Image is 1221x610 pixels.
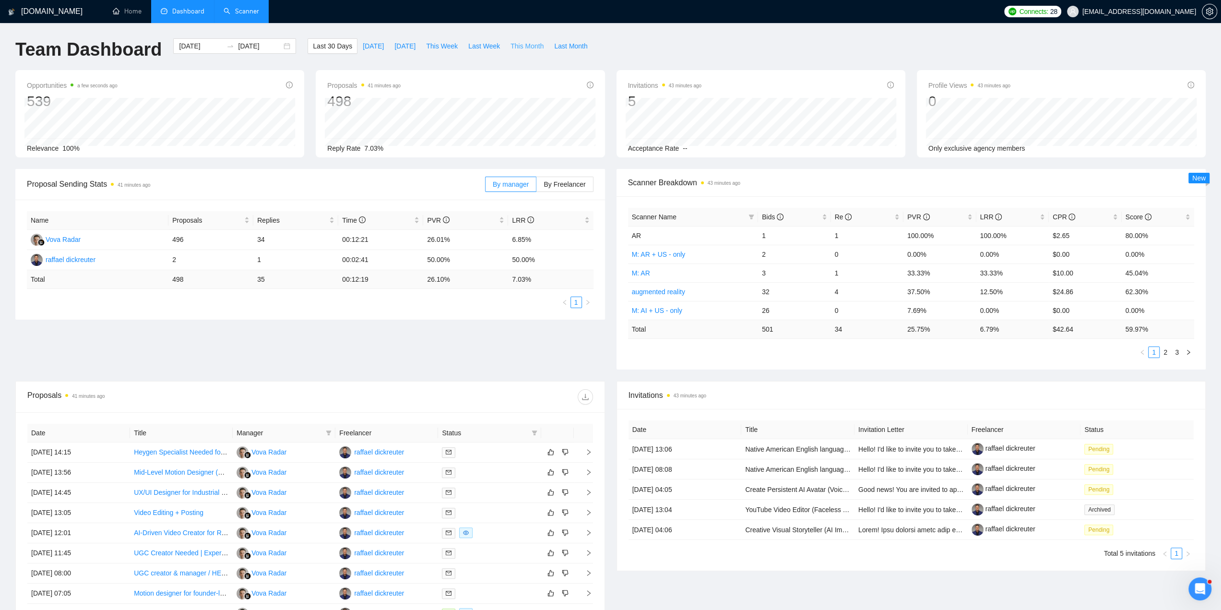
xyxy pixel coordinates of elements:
div: raffael dickreuter [46,254,95,265]
td: 35 [253,270,338,289]
img: VR [31,234,43,246]
time: 43 minutes ago [977,83,1010,88]
span: dislike [562,569,569,577]
a: rdraffael dickreuter [339,549,404,556]
button: dislike [559,587,571,599]
a: searchScanner [224,7,259,15]
img: rd [31,254,43,266]
li: Previous Page [559,297,570,308]
button: dislike [559,527,571,538]
img: rd [339,487,351,499]
span: like [547,589,554,597]
span: PVR [427,216,450,224]
div: Vova Radar [251,548,286,558]
td: 3 [758,263,831,282]
span: dislike [562,509,569,516]
span: Proposals [172,215,242,226]
img: VR [237,547,249,559]
span: 100% [62,144,80,152]
img: gigradar-bm.png [38,239,45,246]
img: rd [339,507,351,519]
span: This Week [426,41,458,51]
a: 2 [1160,347,1171,358]
span: left [1139,349,1145,355]
li: 1 [570,297,582,308]
a: Video Editing + Posting [134,509,203,516]
span: mail [446,570,451,576]
span: right [1185,551,1191,557]
button: dislike [559,487,571,498]
button: like [545,547,557,559]
span: mail [446,490,451,495]
span: mail [446,590,451,596]
input: End date [238,41,282,51]
span: Connects: [1019,6,1048,17]
span: dislike [562,489,569,496]
span: like [547,468,554,476]
img: rd [339,587,351,599]
td: 496 [168,230,253,250]
span: Last Month [554,41,587,51]
button: like [545,487,557,498]
li: 1 [1171,548,1182,559]
td: $10.00 [1049,263,1122,282]
span: filter [748,214,754,220]
li: 3 [1171,347,1183,358]
span: info-circle [923,214,930,220]
span: right [585,299,591,305]
li: Next Page [1183,347,1194,358]
img: VR [237,446,249,458]
span: filter [324,426,333,440]
button: This Month [505,38,549,54]
span: mail [446,449,451,455]
a: Mid-Level Motion Designer (with occasional Presentation Design work) [134,468,344,476]
span: download [578,393,593,401]
a: augmented reality [632,288,685,296]
a: VRVova Radar [237,448,286,455]
td: 26.10 % [423,270,508,289]
a: Pending [1084,485,1117,493]
span: filter [530,426,539,440]
span: By manager [493,180,529,188]
button: like [545,587,557,599]
td: 26.01% [423,230,508,250]
div: raffael dickreuter [354,588,404,598]
a: VRVova Radar [237,549,286,556]
td: 26 [758,301,831,320]
a: Pending [1084,465,1117,473]
a: Create Persistent AI Avatar (Voice + Likeness) for Founder of Health Compass [745,486,978,493]
a: Archived [1084,505,1118,513]
a: rdraffael dickreuter [339,448,404,455]
span: Profile Views [928,80,1010,91]
a: 1 [1171,548,1182,559]
button: This Week [421,38,463,54]
span: user [1069,8,1076,15]
div: Vova Radar [46,234,81,245]
div: 0 [928,92,1010,110]
td: 50.00% [508,250,593,270]
span: info-circle [777,214,783,220]
a: rdraffael dickreuter [31,255,95,263]
span: 7.03% [365,144,384,152]
time: 41 minutes ago [368,83,401,88]
td: 1 [831,263,904,282]
span: -- [683,144,687,152]
span: Bids [762,213,783,221]
button: [DATE] [357,38,389,54]
img: gigradar-bm.png [244,452,251,458]
img: gigradar-bm.png [244,593,251,599]
div: raffael dickreuter [354,507,404,518]
div: raffael dickreuter [354,487,404,498]
span: dislike [562,468,569,476]
a: VRVova Radar [31,235,81,243]
input: Start date [179,41,223,51]
span: Score [1126,213,1151,221]
div: Vova Radar [251,467,286,478]
a: rdraffael dickreuter [339,528,404,536]
div: raffael dickreuter [354,467,404,478]
a: rdraffael dickreuter [339,589,404,597]
a: VRVova Radar [237,589,286,597]
a: rdraffael dickreuter [339,468,404,476]
td: 1 [253,250,338,270]
a: VRVova Radar [237,488,286,496]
